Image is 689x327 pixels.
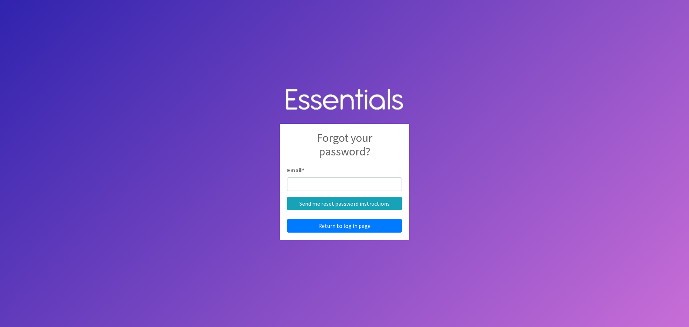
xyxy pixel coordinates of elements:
[287,131,402,166] h2: Forgot your password?
[287,197,402,210] input: Send me reset password instructions
[280,81,409,118] img: Human Essentials
[287,166,304,174] label: Email
[287,219,402,233] a: Return to log in page
[302,167,304,174] abbr: required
